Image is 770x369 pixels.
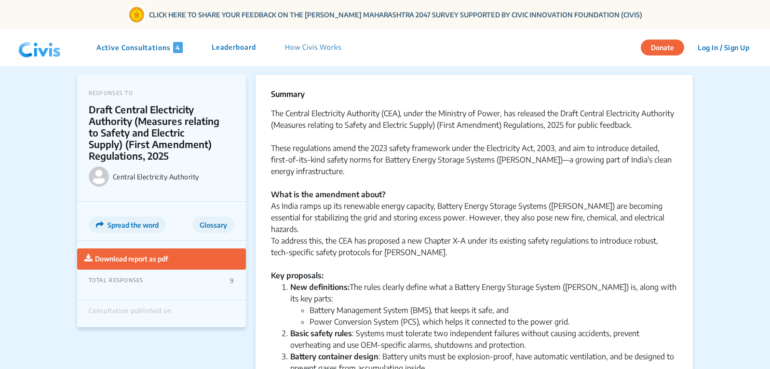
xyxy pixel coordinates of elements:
[89,166,109,187] img: Central Electricity Authority logo
[301,190,313,199] strong: the
[173,42,183,53] span: 4
[290,282,350,292] strong: New definitions:
[271,271,284,280] strong: Key
[285,42,341,53] p: How Civis Works
[290,328,309,338] strong: Basic
[310,316,678,328] li: Power Conversion System (PCS), which helps it connected to the power grid.
[310,304,678,316] li: Battery Management System (BMS), that keeps it safe, and
[271,235,678,270] div: To address this, the CEA has proposed a new Chapter X-A under its existing safety regulations to ...
[89,217,166,233] button: Spread the word
[271,88,678,100] p: Summary
[318,352,352,361] strong: container
[89,90,234,96] p: RESPONSES TO
[96,42,183,53] p: Active Consultations
[641,42,691,52] a: Donate
[89,307,171,320] div: Consultation published on
[128,6,145,23] img: Gom Logo
[311,328,333,338] strong: safety
[212,42,256,53] p: Leaderboard
[89,277,144,285] p: TOTAL RESPONSES
[286,271,324,280] strong: proposals:
[294,190,299,199] strong: is
[271,108,678,142] div: The Central Electricity Authority (CEA), under the Ministry of Power, has released the Draft Cent...
[108,221,159,229] span: Spread the word
[113,173,234,181] p: Central Electricity Authority
[290,352,316,361] strong: Battery
[361,190,386,199] strong: about?
[335,328,352,338] strong: rules
[271,142,678,189] div: These regulations amend the 2023 safety framework under the Electricity Act, 2003, and aim to int...
[89,104,220,162] p: Draft Central Electricity Authority (Measures relating to Safety and Electric Supply) (First Amen...
[95,255,168,263] span: Download report as pdf
[77,248,246,270] button: Download report as pdf
[691,40,756,55] button: Log In / Sign Up
[315,190,359,199] strong: amendment
[192,217,234,233] button: Glossary
[641,40,684,55] button: Donate
[14,33,65,62] img: navlogo.png
[271,200,678,235] div: As India ramps up its renewable energy capacity, Battery Energy Storage Systems ([PERSON_NAME]) a...
[149,10,642,20] a: CLICK HERE TO SHARE YOUR FEEDBACK ON THE [PERSON_NAME] MAHARASHTRA 2047 SURVEY SUPPORTED BY CIVIC...
[354,352,378,361] strong: design
[290,281,678,328] li: The rules clearly define what a Battery Energy Storage System ([PERSON_NAME]) is, along with its ...
[230,277,234,285] p: 9
[200,221,227,229] span: Glossary
[290,328,678,351] li: : Systems must tolerate two independent failures without causing accidents, prevent overheating a...
[271,190,292,199] strong: What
